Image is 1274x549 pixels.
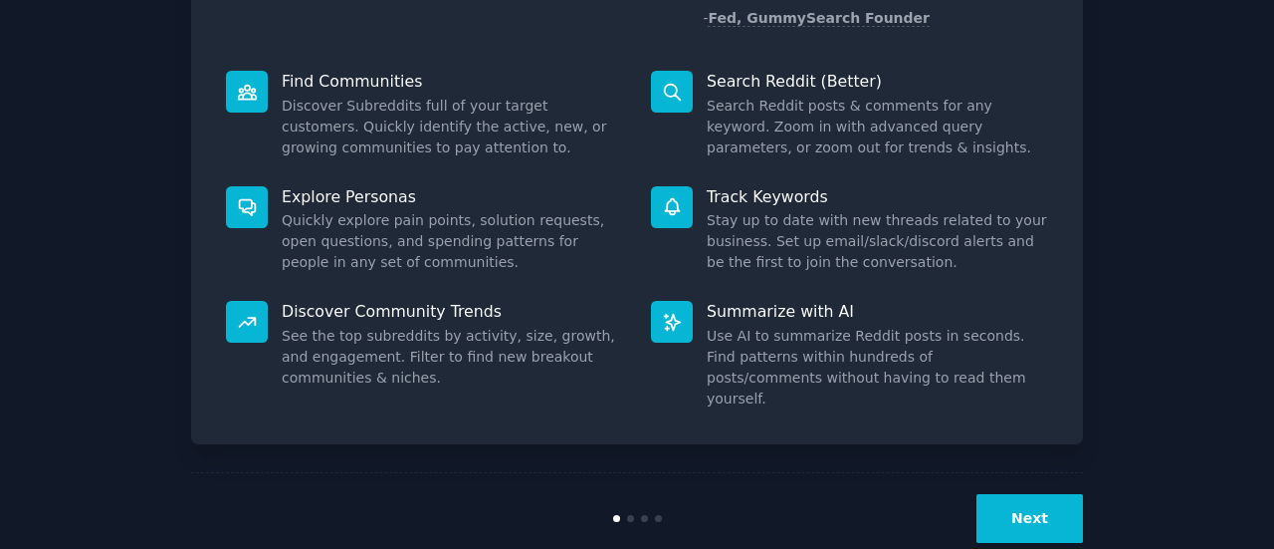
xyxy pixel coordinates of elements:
button: Next [976,494,1083,543]
p: Discover Community Trends [282,301,623,322]
dd: Quickly explore pain points, solution requests, open questions, and spending patterns for people ... [282,210,623,273]
p: Explore Personas [282,186,623,207]
dd: Stay up to date with new threads related to your business. Set up email/slack/discord alerts and ... [707,210,1048,273]
p: Summarize with AI [707,301,1048,322]
dd: See the top subreddits by activity, size, growth, and engagement. Filter to find new breakout com... [282,326,623,389]
dd: Discover Subreddits full of your target customers. Quickly identify the active, new, or growing c... [282,96,623,158]
p: Track Keywords [707,186,1048,207]
dd: Use AI to summarize Reddit posts in seconds. Find patterns within hundreds of posts/comments with... [707,326,1048,410]
p: Search Reddit (Better) [707,71,1048,92]
dd: Search Reddit posts & comments for any keyword. Zoom in with advanced query parameters, or zoom o... [707,96,1048,158]
p: Find Communities [282,71,623,92]
a: Fed, GummySearch Founder [708,10,930,27]
div: - [703,8,930,29]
